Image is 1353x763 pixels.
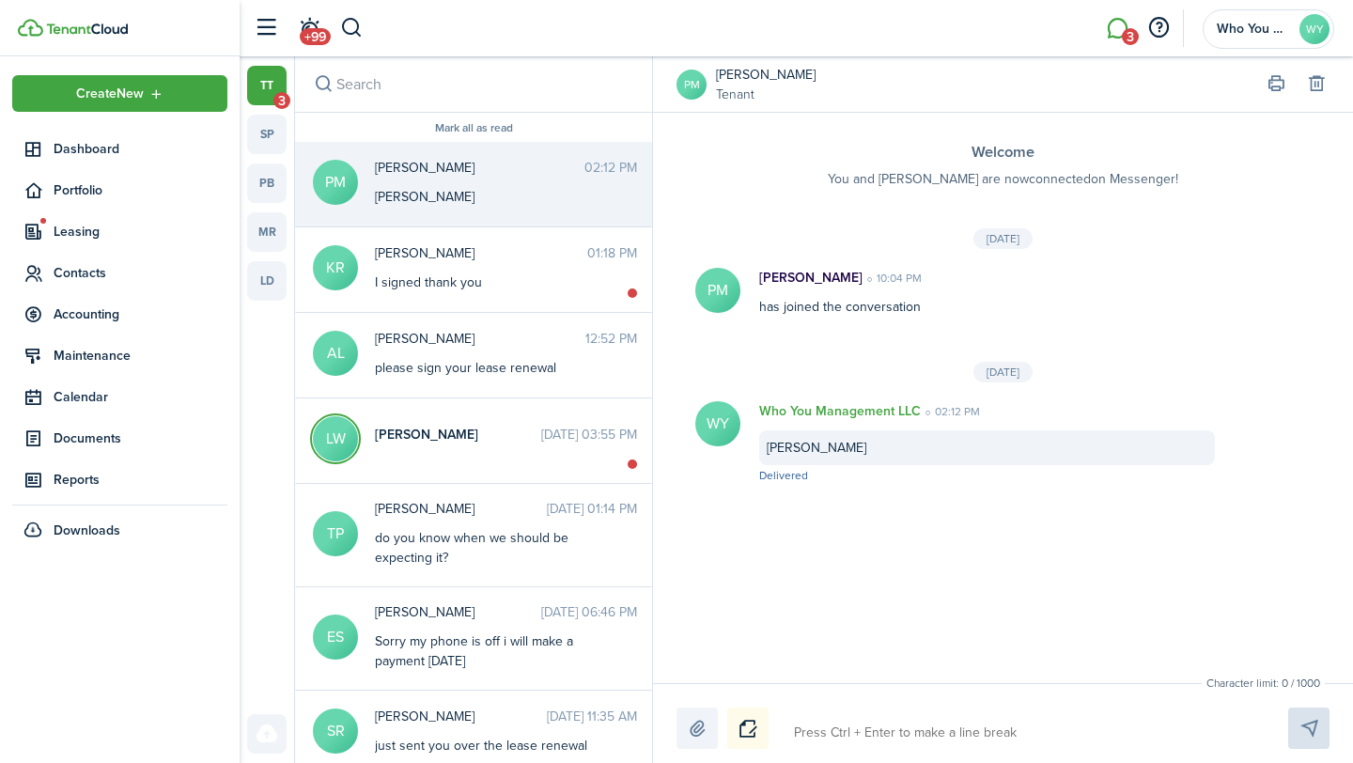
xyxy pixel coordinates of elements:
[727,708,769,749] button: Notice
[973,362,1033,382] div: [DATE]
[313,511,358,556] avatar-text: TP
[18,19,43,37] img: TenantCloud
[695,268,740,313] avatar-text: PM
[716,85,816,104] a: Tenant
[1263,71,1289,98] button: Print
[248,10,284,46] button: Open sidebar
[310,71,336,98] button: Search
[375,602,541,622] span: Erin Shoff
[76,87,144,101] span: Create New
[375,158,584,178] span: Pedro Marroquin
[863,270,922,287] time: 10:04 PM
[585,329,637,349] time: 12:52 PM
[375,631,610,671] div: Sorry my phone is off i will make a payment [DATE]
[759,401,921,421] p: Who You Management LLC
[691,169,1315,189] p: You and [PERSON_NAME] are now connected on Messenger!
[313,160,358,205] avatar-text: PM
[313,245,358,290] avatar-text: KR
[435,122,513,135] button: Mark all as read
[759,467,808,484] span: Delivered
[547,499,637,519] time: [DATE] 01:14 PM
[676,70,707,100] a: PM
[1143,12,1174,44] button: Open resource center
[695,401,740,446] avatar-text: WY
[54,387,227,407] span: Calendar
[973,228,1033,249] div: [DATE]
[375,187,610,207] div: [PERSON_NAME]
[273,92,290,109] span: 3
[1202,675,1325,692] small: Character limit: 0 / 1000
[247,261,287,301] a: ld
[759,430,1215,465] div: [PERSON_NAME]
[375,425,541,444] span: Lameia White
[54,521,120,540] span: Downloads
[375,707,547,726] span: Shoniquia Richard
[300,28,331,45] span: +99
[921,403,980,420] time: 02:12 PM
[54,263,227,283] span: Contacts
[313,331,358,376] avatar-text: AL
[547,707,637,726] time: [DATE] 11:35 AM
[313,416,358,461] avatar-text: LW
[740,268,1234,317] div: has joined the conversation
[375,528,610,568] div: do you know when we should be expecting it?
[54,428,227,448] span: Documents
[12,75,227,112] button: Open menu
[375,736,610,755] div: just sent you over the lease renewal
[716,65,816,85] a: [PERSON_NAME]
[340,12,364,44] button: Search
[12,461,227,498] a: Reports
[295,56,652,112] input: search
[375,272,610,292] div: I signed thank you
[375,358,610,378] div: please sign your lease renewal
[54,180,227,200] span: Portfolio
[54,470,227,490] span: Reports
[1217,23,1292,36] span: Who You Management LLC
[1303,71,1330,98] button: Delete
[247,115,287,154] a: sp
[46,23,128,35] img: TenantCloud
[313,708,358,754] avatar-text: SR
[12,131,227,167] a: Dashboard
[247,163,287,203] a: pb
[54,346,227,366] span: Maintenance
[291,5,327,53] a: Notifications
[313,615,358,660] avatar-text: ES
[691,141,1315,164] h3: Welcome
[54,304,227,324] span: Accounting
[375,243,587,263] span: Kassandra Rodgers
[584,158,637,178] time: 02:12 PM
[759,268,863,288] p: [PERSON_NAME]
[587,243,637,263] time: 01:18 PM
[1299,14,1330,44] avatar-text: WY
[541,425,637,444] time: [DATE] 03:55 PM
[541,602,637,622] time: [DATE] 06:46 PM
[247,66,287,105] a: tt
[247,212,287,252] a: mr
[375,499,547,519] span: Tysheena Parker
[54,222,227,241] span: Leasing
[375,329,585,349] span: Ambrea Leonard
[54,139,227,159] span: Dashboard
